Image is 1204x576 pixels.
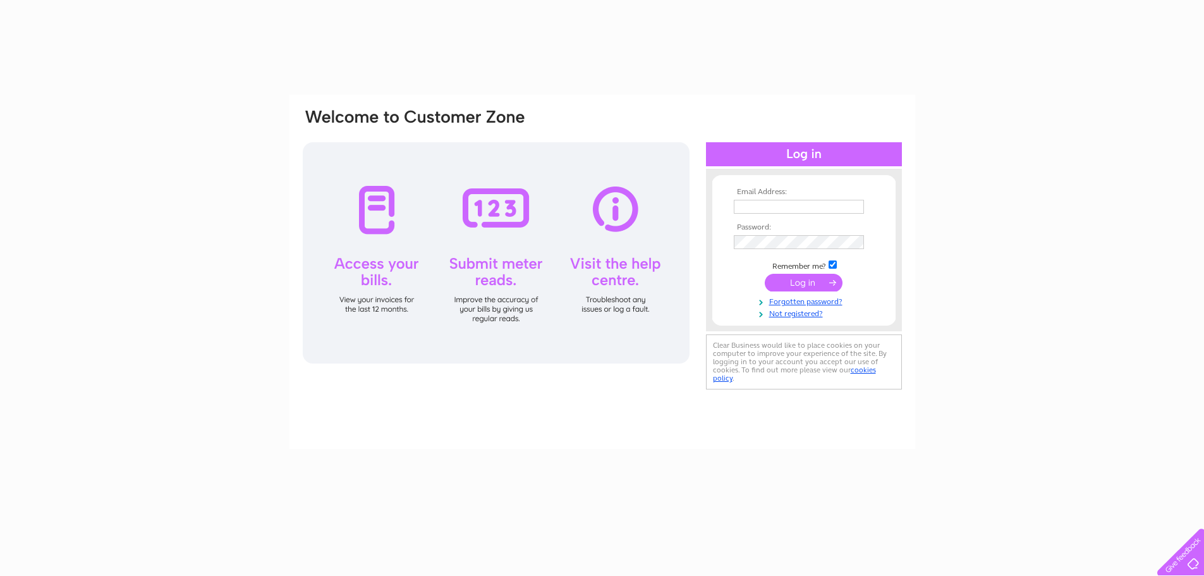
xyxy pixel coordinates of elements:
a: Not registered? [734,307,877,319]
div: Clear Business would like to place cookies on your computer to improve your experience of the sit... [706,334,902,389]
a: Forgotten password? [734,295,877,307]
a: cookies policy [713,365,876,383]
input: Submit [765,274,842,291]
th: Password: [731,223,877,232]
td: Remember me? [731,259,877,271]
th: Email Address: [731,188,877,197]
